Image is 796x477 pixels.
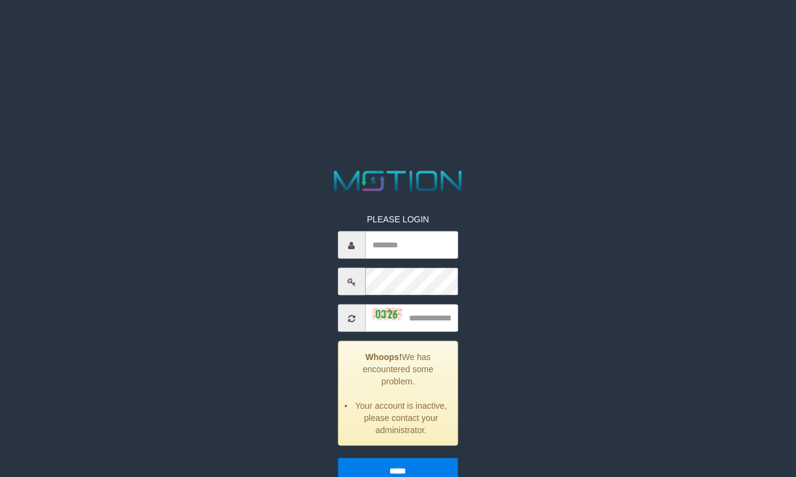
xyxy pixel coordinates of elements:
div: We has encountered some problem. [338,341,458,446]
strong: Whoops! [365,352,402,362]
li: Your account is inactive, please contact your administrator. [354,400,449,436]
p: PLEASE LOGIN [338,213,458,225]
img: MOTION_logo.png [329,168,468,195]
img: captcha [371,308,402,320]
